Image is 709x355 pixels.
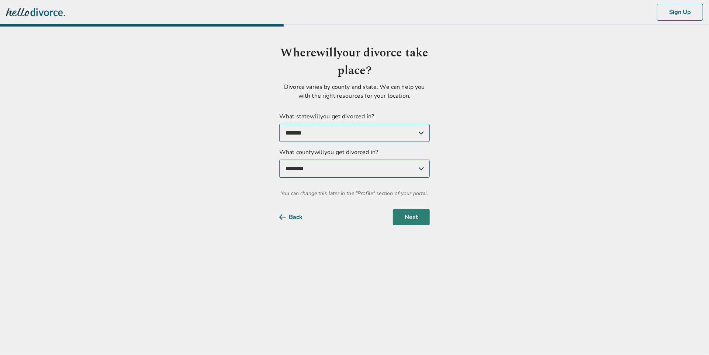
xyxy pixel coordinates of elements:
img: Hello Divorce Logo [6,5,65,20]
h1: Where will your divorce take place? [279,44,430,80]
iframe: Chat Widget [672,320,709,355]
select: What countywillyou get divorced in? [279,160,430,178]
span: You can change this later in the "Profile" section of your portal. [279,189,430,197]
label: What county will you get divorced in? [279,148,430,178]
button: Sign Up [657,4,703,21]
button: Back [279,209,314,225]
button: Next [393,209,430,225]
select: What statewillyou get divorced in? [279,124,430,142]
p: Divorce varies by county and state. We can help you with the right resources for your location. [279,83,430,100]
label: What state will you get divorced in? [279,112,430,142]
